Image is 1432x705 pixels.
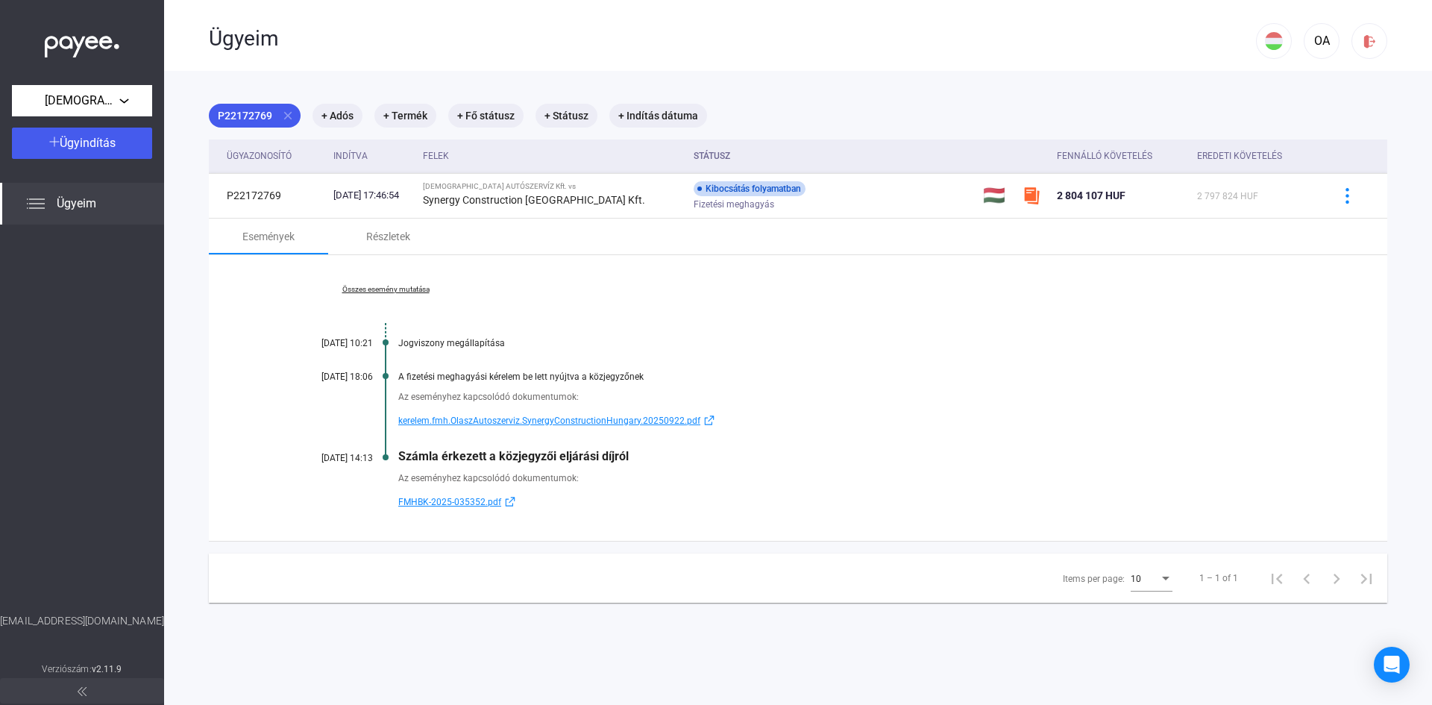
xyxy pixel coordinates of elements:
span: FMHBK-2025-035352.pdf [398,493,501,511]
mat-chip: + Adós [313,104,362,128]
button: logout-red [1351,23,1387,59]
div: Open Intercom Messenger [1374,647,1410,683]
span: Fizetési meghagyás [694,195,774,213]
button: [DEMOGRAPHIC_DATA] AUTÓSZERVÍZ Kft. [12,85,152,116]
div: [DATE] 14:13 [283,453,373,463]
img: logout-red [1362,34,1378,49]
a: FMHBK-2025-035352.pdfexternal-link-blue [398,493,1313,511]
td: 🇭🇺 [977,173,1017,218]
div: Ügyazonosító [227,147,292,165]
div: Fennálló követelés [1057,147,1152,165]
div: Eredeti követelés [1197,147,1313,165]
div: OA [1309,32,1334,50]
div: Ügyazonosító [227,147,321,165]
div: Ügyeim [209,26,1256,51]
a: kerelem.fmh.OlaszAutoszerviz.SynergyConstructionHungary.20250922.pdfexternal-link-blue [398,412,1313,430]
mat-chip: + Státusz [536,104,597,128]
div: A fizetési meghagyási kérelem be lett nyújtva a közjegyzőnek [398,372,1313,382]
div: [DATE] 17:46:54 [333,188,411,203]
div: Items per page: [1063,570,1125,588]
button: Next page [1322,563,1351,593]
mat-chip: P22172769 [209,104,301,128]
div: Fennálló követelés [1057,147,1184,165]
button: HU [1256,23,1292,59]
img: szamlazzhu-mini [1023,187,1040,204]
span: Ügyindítás [60,136,116,150]
mat-chip: + Indítás dátuma [609,104,707,128]
div: Felek [423,147,682,165]
strong: Synergy Construction [GEOGRAPHIC_DATA] Kft. [423,194,645,206]
button: First page [1262,563,1292,593]
img: HU [1265,32,1283,50]
span: 2 797 824 HUF [1197,191,1258,201]
div: [DATE] 18:06 [283,372,373,382]
div: 1 – 1 of 1 [1199,569,1238,587]
div: Indítva [333,147,411,165]
div: Eredeti követelés [1197,147,1282,165]
div: [DEMOGRAPHIC_DATA] AUTÓSZERVÍZ Kft. vs [423,182,682,191]
mat-select: Items per page: [1131,569,1172,587]
div: Jogviszony megállapítása [398,338,1313,348]
img: plus-white.svg [49,137,60,147]
div: [DATE] 10:21 [283,338,373,348]
td: P22172769 [209,173,327,218]
div: Az eseményhez kapcsolódó dokumentumok: [398,389,1313,404]
span: kerelem.fmh.OlaszAutoszerviz.SynergyConstructionHungary.20250922.pdf [398,412,700,430]
div: Indítva [333,147,368,165]
th: Státusz [688,140,977,173]
span: [DEMOGRAPHIC_DATA] AUTÓSZERVÍZ Kft. [45,92,119,110]
div: Kibocsátás folyamatban [694,181,805,196]
div: Számla érkezett a közjegyzői eljárási díjról [398,449,1313,463]
div: Részletek [366,228,410,245]
button: Previous page [1292,563,1322,593]
span: Ügyeim [57,195,96,213]
button: Last page [1351,563,1381,593]
mat-chip: + Termék [374,104,436,128]
img: external-link-blue [700,415,718,426]
button: more-blue [1331,180,1363,211]
img: more-blue [1340,188,1355,204]
mat-chip: + Fő státusz [448,104,524,128]
strong: v2.11.9 [92,664,122,674]
div: Felek [423,147,449,165]
img: white-payee-white-dot.svg [45,28,119,58]
span: 2 804 107 HUF [1057,189,1125,201]
img: external-link-blue [501,496,519,507]
span: 10 [1131,574,1141,584]
img: arrow-double-left-grey.svg [78,687,87,696]
button: Ügyindítás [12,128,152,159]
img: list.svg [27,195,45,213]
a: Összes esemény mutatása [283,285,488,294]
mat-icon: close [281,109,295,122]
div: Események [242,228,295,245]
button: OA [1304,23,1340,59]
div: Az eseményhez kapcsolódó dokumentumok: [398,471,1313,486]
